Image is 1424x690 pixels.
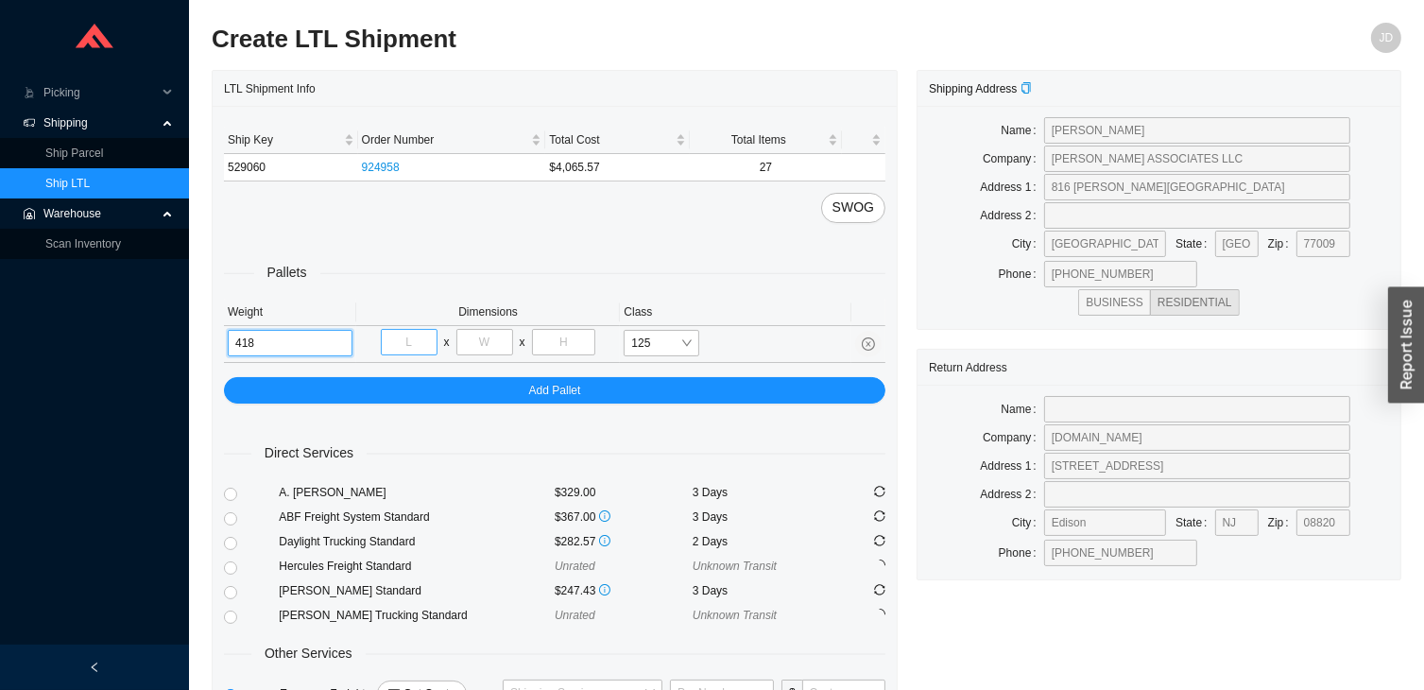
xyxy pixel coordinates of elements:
[279,557,555,576] div: Hercules Freight Standard
[694,130,825,149] span: Total Items
[855,331,882,357] button: close-circle
[545,154,689,181] td: $4,065.57
[224,154,358,181] td: 529060
[532,329,596,355] input: H
[980,202,1043,229] label: Address 2
[279,483,555,502] div: A. [PERSON_NAME]
[224,377,885,404] button: Add Pallet
[1380,23,1394,53] span: JD
[874,535,885,546] span: sync
[1268,231,1296,257] label: Zip
[279,581,555,600] div: [PERSON_NAME] Standard
[555,560,595,573] span: Unrated
[279,508,555,526] div: ABF Freight System Standard
[381,329,437,355] input: L
[999,540,1044,566] label: Phone
[599,535,610,546] span: info-circle
[555,581,693,600] div: $247.43
[43,198,157,229] span: Warehouse
[1021,82,1032,94] span: copy
[980,481,1043,508] label: Address 2
[1086,296,1143,309] span: BUSINESS
[1175,509,1214,536] label: State
[1175,231,1214,257] label: State
[690,154,843,181] td: 27
[929,82,1032,95] span: Shipping Address
[1158,296,1232,309] span: RESIDENTIAL
[520,333,525,352] div: x
[929,350,1389,385] div: Return Address
[456,329,513,355] input: W
[983,146,1044,172] label: Company
[224,71,885,106] div: LTL Shipment Info
[212,23,1104,56] h2: Create LTL Shipment
[555,532,693,551] div: $282.57
[89,662,100,673] span: left
[620,299,851,326] th: Class
[45,147,103,160] a: Ship Parcel
[980,174,1043,200] label: Address 1
[693,581,831,600] div: 3 Days
[555,483,693,502] div: $329.00
[693,483,831,502] div: 3 Days
[1001,396,1043,423] label: Name
[444,333,450,352] div: x
[43,108,157,138] span: Shipping
[999,261,1044,287] label: Phone
[599,584,610,595] span: info-circle
[45,237,121,250] a: Scan Inventory
[1268,509,1296,536] label: Zip
[251,643,366,664] span: Other Services
[529,381,581,400] span: Add Pallet
[224,299,356,326] th: Weight
[555,508,693,526] div: $367.00
[279,532,555,551] div: Daylight Trucking Standard
[821,193,885,223] button: SWOG
[693,532,831,551] div: 2 Days
[555,609,595,622] span: Unrated
[693,609,777,622] span: Unknown Transit
[832,197,874,218] span: SWOG
[279,606,555,625] div: [PERSON_NAME] Trucking Standard
[362,161,400,174] a: 924958
[874,560,885,571] span: loading
[842,127,885,154] th: undefined sortable
[362,130,528,149] span: Order Number
[874,584,885,595] span: sync
[874,510,885,522] span: sync
[254,262,320,284] span: Pallets
[983,424,1044,451] label: Company
[874,486,885,497] span: sync
[690,127,843,154] th: Total Items sortable
[356,299,621,326] th: Dimensions
[874,609,885,620] span: loading
[1021,79,1032,98] div: Copy
[980,453,1043,479] label: Address 1
[358,127,546,154] th: Order Number sortable
[224,127,358,154] th: Ship Key sortable
[549,130,671,149] span: Total Cost
[631,331,692,355] span: 125
[251,442,367,464] span: Direct Services
[693,508,831,526] div: 3 Days
[599,510,610,522] span: info-circle
[43,78,157,108] span: Picking
[1001,117,1043,144] label: Name
[1012,231,1044,257] label: City
[228,130,340,149] span: Ship Key
[693,560,777,573] span: Unknown Transit
[1012,509,1044,536] label: City
[545,127,689,154] th: Total Cost sortable
[45,177,90,190] a: Ship LTL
